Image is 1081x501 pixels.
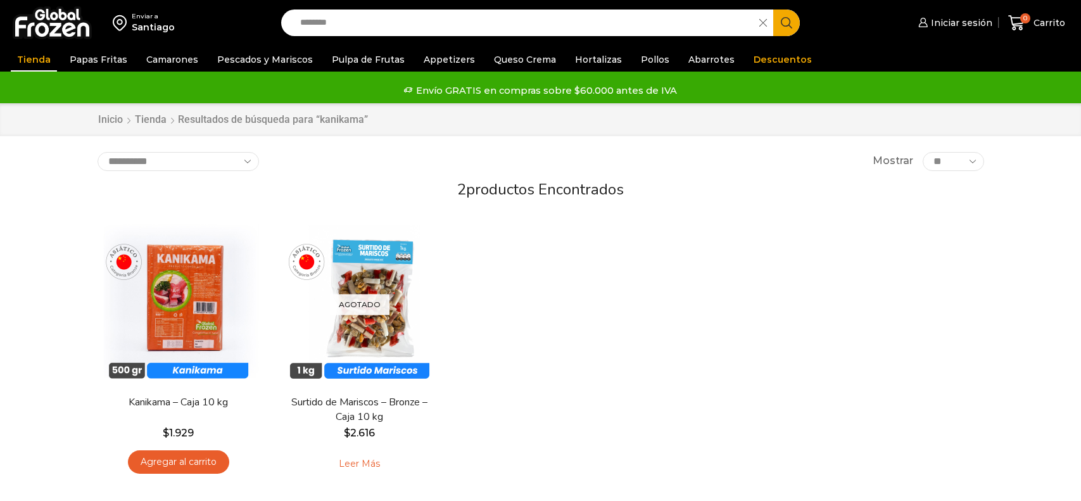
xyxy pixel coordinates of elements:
div: Enviar a [132,12,175,21]
a: Inicio [98,113,123,127]
a: Leé más sobre “Surtido de Mariscos - Bronze - Caja 10 kg” [319,450,400,477]
bdi: 1.929 [163,427,194,439]
span: $ [163,427,169,439]
a: Appetizers [417,48,481,72]
span: 2 [457,179,466,200]
a: Abarrotes [682,48,741,72]
span: Mostrar [873,154,913,168]
p: Agotado [330,295,389,315]
a: Kanikama – Caja 10 kg [105,395,251,410]
bdi: 2.616 [344,427,375,439]
span: productos encontrados [466,179,624,200]
a: 0 Carrito [1005,8,1068,38]
a: Tienda [134,113,167,127]
select: Pedido de la tienda [98,152,259,171]
a: Tienda [11,48,57,72]
div: Santiago [132,21,175,34]
span: $ [344,427,350,439]
h1: Resultados de búsqueda para “kanikama” [178,113,368,125]
a: Camarones [140,48,205,72]
a: Pollos [635,48,676,72]
img: address-field-icon.svg [113,12,132,34]
span: Carrito [1030,16,1065,29]
span: 0 [1020,13,1030,23]
a: Surtido de Mariscos – Bronze – Caja 10 kg [286,395,432,424]
a: Hortalizas [569,48,628,72]
a: Agregar al carrito: “Kanikama – Caja 10 kg” [128,450,229,474]
a: Pulpa de Frutas [326,48,411,72]
nav: Breadcrumb [98,113,368,127]
button: Search button [773,10,800,36]
a: Descuentos [747,48,818,72]
a: Queso Crema [488,48,562,72]
a: Pescados y Mariscos [211,48,319,72]
a: Iniciar sesión [915,10,992,35]
a: Papas Fritas [63,48,134,72]
span: Iniciar sesión [928,16,992,29]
